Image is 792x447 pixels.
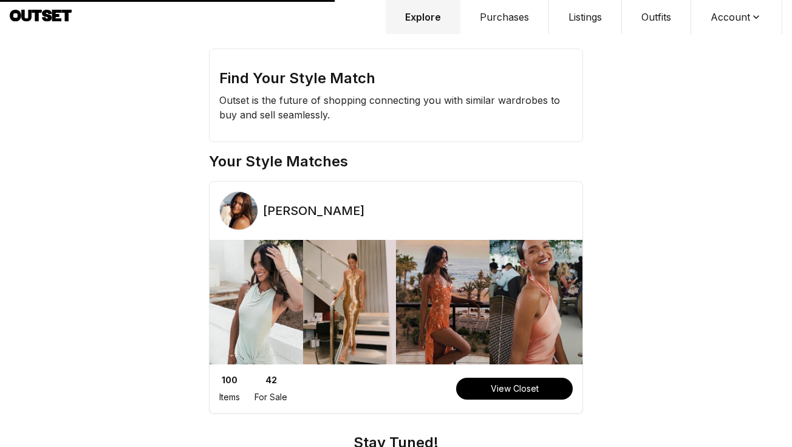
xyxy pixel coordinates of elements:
div: For Sale [254,391,287,403]
div: 100 [222,374,237,386]
h3: [PERSON_NAME] [263,202,364,219]
h2: Your Style Matches [209,152,583,171]
img: Profile Picture [220,192,258,230]
img: Top Outfit [490,240,583,364]
div: Items [219,391,240,403]
button: View Closet [456,378,573,400]
img: Top Outfit [210,240,303,364]
div: 42 [265,374,277,386]
h2: Find Your Style Match [219,69,573,88]
img: Top Outfit [396,240,490,364]
a: Profile Picture[PERSON_NAME]Top OutfitTop OutfitTop OutfitTop Outfit100Items42For SaleView Closet [209,181,583,414]
div: Outset is the future of shopping connecting you with similar wardrobes to buy and sell seamlessly. [219,88,573,122]
img: Top Outfit [303,240,397,364]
